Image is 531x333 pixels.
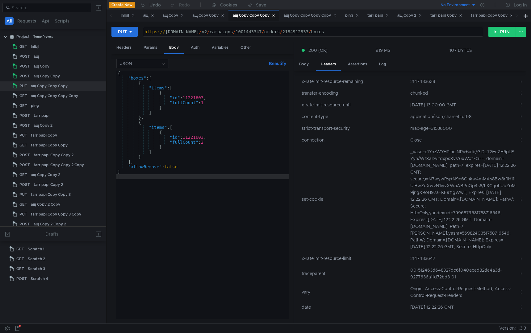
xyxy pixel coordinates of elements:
span: PUT [19,190,27,199]
div: tarr papi [367,12,389,19]
span: GET [19,200,27,209]
td: Close [408,134,516,146]
span: PUT [19,81,27,91]
div: ащ Copy Copy [192,12,224,19]
td: [DATE] 12:22:26 GMT [408,301,516,313]
span: 200 (OK) [308,47,328,54]
div: tarr papi [34,111,49,120]
div: Redo [179,1,190,9]
div: ащ Copy Copy Copy Copy [284,12,337,19]
div: Cookies [220,1,237,9]
div: Other [236,42,256,53]
div: Log In [514,1,527,9]
div: Project [16,32,30,41]
button: Api [40,17,51,25]
div: Scratch 4 [31,274,48,283]
div: ащ Copy Copy 2 [31,170,60,179]
input: Search... [12,4,88,11]
div: tarr papi Copy Copy 3 Copy [31,210,81,219]
div: No Environment [441,2,470,8]
td: _yasc=c1YnzWYHPihoiNPy+krlb/GlDL7G+cZH5pLFYyh/WtXaDvltdxpsXvV6xWot7Q==; domain=.[DOMAIN_NAME]; pa... [408,146,516,253]
td: chunked [408,87,516,99]
td: strict-transport-security [299,122,408,134]
span: GET [19,42,27,51]
div: ащ Copy Copy Copy Copy [31,91,78,101]
td: max-age=31536000 [408,122,516,134]
span: Version: 1.3.3 [499,324,526,333]
div: Temp Project [33,32,53,41]
div: Save [256,3,266,7]
button: RUN [488,27,516,37]
div: Assertions [343,59,372,70]
td: Origin, Access-Control-Request-Method, Access-Control-Request-Headers [408,283,516,301]
div: tarr papi Copy Copy [471,12,513,19]
div: ащ Copy Copy Copy [31,81,68,91]
span: POST [16,274,27,283]
div: Body [294,59,314,70]
span: GET [16,264,24,273]
div: ащ Copy 2 Copy [31,200,60,209]
div: tarr papi Copy Copy 2 [34,150,73,160]
td: connection [299,134,408,146]
div: Log [374,59,391,70]
button: Create New [109,2,135,8]
td: 2147483647 [408,253,516,264]
div: Scratch 1 [28,245,44,254]
td: vary [299,283,408,301]
td: traceparent [299,264,408,283]
div: Scratch 3 [28,264,45,273]
span: GET [19,170,27,179]
div: ащ Copy 2 Copy 2 [34,220,66,229]
div: ащ [34,52,39,61]
td: application/json;charset=utf-8 [408,111,516,122]
span: GET [16,254,24,264]
span: POST [19,121,30,130]
span: POST [19,52,30,61]
button: All [5,17,14,25]
div: Undo [149,1,161,9]
span: GET [16,245,24,254]
td: x-ratelimit-resource-limit [299,253,408,264]
div: ащ Copy 2 [34,121,52,130]
span: PUT [19,210,27,219]
button: Undo [135,0,165,10]
div: ащ Copy Copy Copy [233,12,275,19]
button: PUT [111,27,138,37]
td: set-cookie [299,146,408,253]
button: Beautify [266,60,289,67]
div: lnlbjl [121,12,135,19]
button: Requests [15,17,38,25]
div: ащ Copy 2 [397,12,422,19]
div: ащ Copy [34,62,49,71]
div: 107 BYTES [449,47,472,53]
td: 2147483638 [408,76,516,87]
div: ащ Copy Copy [34,72,60,81]
td: 00-512463d648327dc6f040acad82da4a3d-9277636a1fd72bd3-01 [408,264,516,283]
div: PUT [118,28,127,35]
div: tarr papi Copy Copy [31,141,68,150]
div: Headers [316,59,341,71]
div: ащ [143,12,154,19]
div: tarr papi Copy [31,131,57,140]
span: GET [19,101,27,110]
div: ping [345,12,359,19]
div: Variables [207,42,233,53]
div: ащ Copy [163,12,184,19]
span: POST [19,220,30,229]
td: transfer-encoding [299,87,408,99]
span: POST [19,62,30,71]
div: Scratch 2 [28,254,45,264]
div: tarr papi Copy 2 [34,180,63,189]
button: Scripts [53,17,71,25]
span: POST [19,150,30,160]
div: Params [139,42,162,53]
div: Headers [111,42,136,53]
span: POST [19,72,30,81]
span: PUT [19,131,27,140]
td: content-type [299,111,408,122]
span: POST [19,180,30,189]
div: tarr papi Copy Copy 3 [31,190,71,199]
div: Auth [186,42,204,53]
div: ping [31,101,39,110]
div: lnlbjl [31,42,39,51]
